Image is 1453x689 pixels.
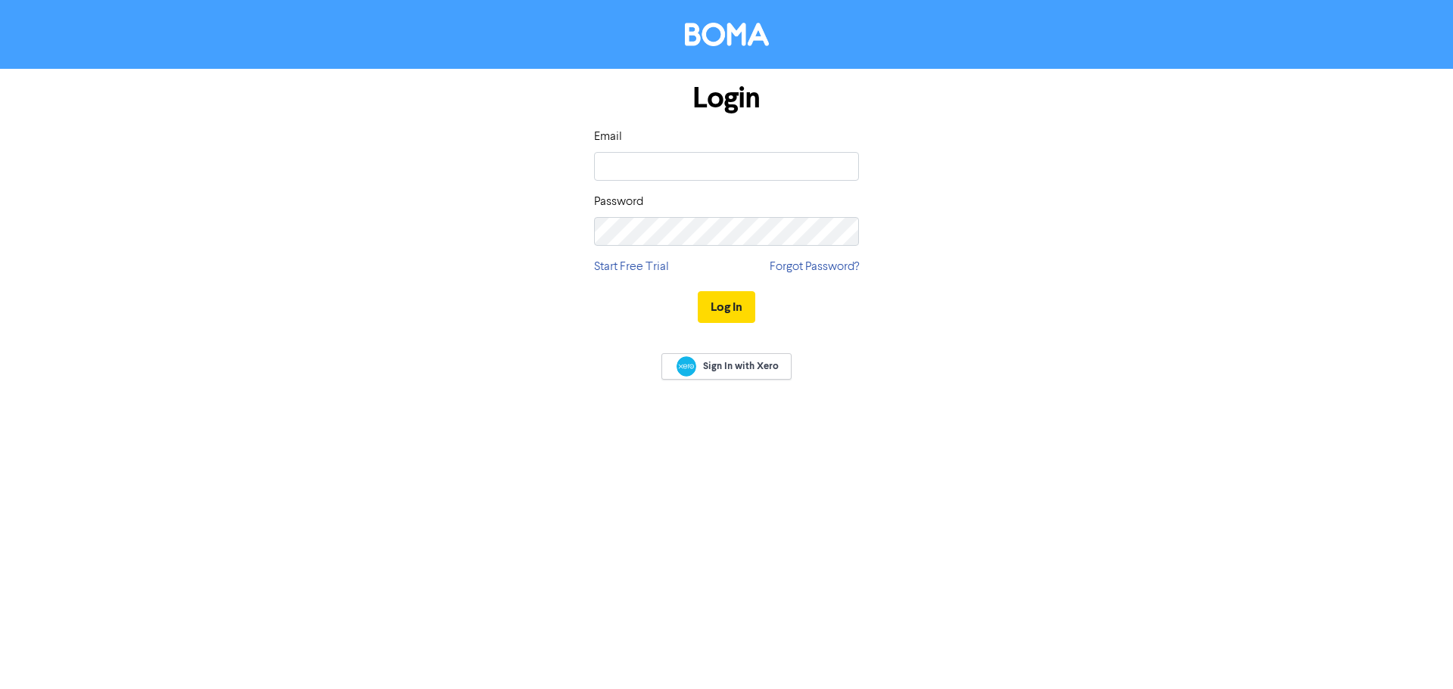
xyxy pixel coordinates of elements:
a: Sign In with Xero [661,353,792,380]
span: Sign In with Xero [703,359,779,373]
h1: Login [594,81,859,116]
img: BOMA Logo [685,23,769,46]
img: Xero logo [677,356,696,377]
a: Forgot Password? [770,258,859,276]
label: Email [594,128,622,146]
button: Log In [698,291,755,323]
label: Password [594,193,643,211]
a: Start Free Trial [594,258,669,276]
